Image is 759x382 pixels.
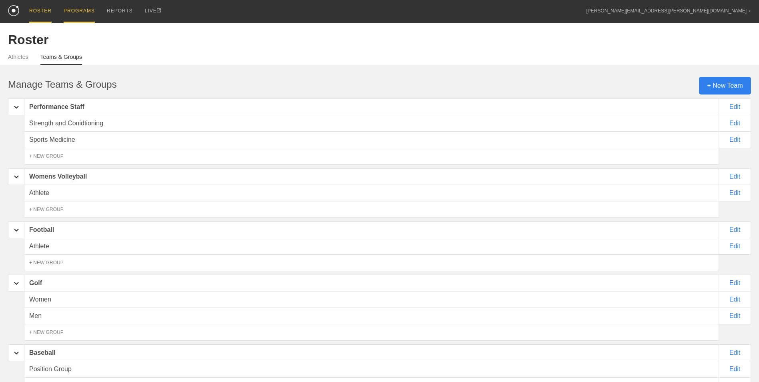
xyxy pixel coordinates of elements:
[24,361,719,378] div: Position Group
[719,168,751,185] div: Edit
[24,344,719,361] div: Baseball
[8,32,751,47] div: Roster
[719,115,751,132] div: Edit
[719,131,751,148] div: Edit
[14,282,19,285] img: carrot_down.png
[40,54,82,65] a: Teams & Groups
[14,175,19,179] img: carrot_down.png
[14,106,19,109] img: carrot_down.png
[14,352,19,355] img: carrot_down.png
[24,201,719,218] div: + NEW GROUP
[24,185,719,201] div: Athlete
[14,229,19,232] img: carrot_down.png
[24,115,719,132] div: Strength and Conidtioning
[24,275,719,292] div: Golf
[24,99,719,115] div: Performance Staff
[719,275,751,292] div: Edit
[24,308,719,324] div: Men
[719,344,759,382] iframe: Chat Widget
[719,185,751,201] div: Edit
[719,238,751,255] div: Edit
[24,254,719,271] div: + NEW GROUP
[24,221,719,238] div: Football
[749,9,751,14] div: ▼
[8,54,28,64] a: Athletes
[24,238,719,255] div: Athlete
[719,221,751,238] div: Edit
[24,131,719,148] div: Sports Medicine
[719,308,751,324] div: Edit
[24,291,719,308] div: Women
[699,77,751,94] div: + New Team
[719,99,751,115] div: Edit
[24,148,719,165] div: + NEW GROUP
[24,324,719,341] div: + NEW GROUP
[8,5,19,16] img: logo
[8,77,699,94] div: Manage Teams & Groups
[719,291,751,308] div: Edit
[24,168,719,185] div: Womens Volleyball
